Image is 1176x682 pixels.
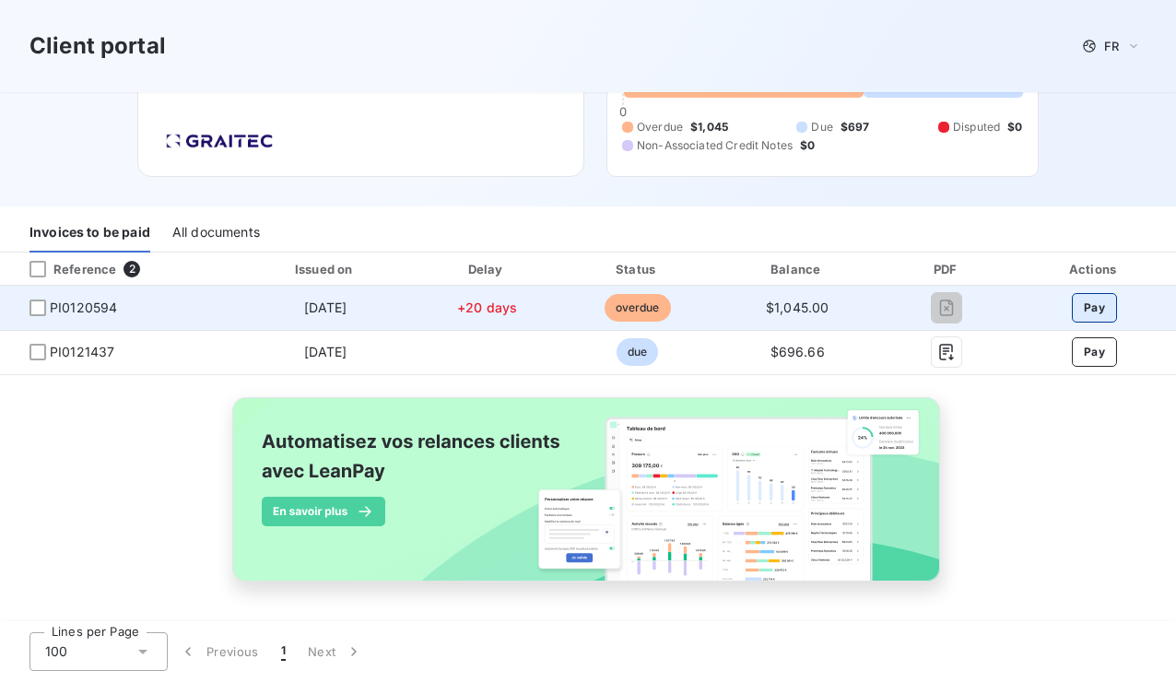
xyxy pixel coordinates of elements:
button: Next [297,632,374,671]
span: Overdue [637,119,683,135]
div: Delay [417,260,558,278]
span: PI0120594 [50,299,117,317]
span: 100 [45,642,67,661]
button: 1 [270,632,297,671]
button: Pay [1072,293,1117,323]
button: Previous [168,632,270,671]
span: FR [1104,39,1119,53]
div: Reference [15,261,116,277]
div: Invoices to be paid [29,214,150,253]
span: overdue [605,294,671,322]
span: [DATE] [304,300,347,315]
span: $0 [1007,119,1022,135]
span: Disputed [953,119,1000,135]
div: Status [564,260,710,278]
span: 1 [281,642,286,661]
span: +20 days [457,300,517,315]
div: All documents [172,214,260,253]
button: Pay [1072,337,1117,367]
h3: Client portal [29,29,166,63]
div: Balance [718,260,877,278]
div: PDF [885,260,1009,278]
span: $1,045 [690,119,728,135]
span: Due [811,119,832,135]
span: [DATE] [304,344,347,359]
span: PI0121437 [50,343,114,361]
img: banner [216,386,960,613]
div: Issued on [241,260,410,278]
span: $1,045.00 [766,300,829,315]
span: $696.66 [770,344,825,359]
span: 2 [123,261,140,277]
span: 0 [619,104,627,119]
span: $0 [800,137,815,154]
span: Non-Associated Credit Notes [637,137,793,154]
span: $697 [841,119,870,135]
span: due [617,338,658,366]
img: Company logo [160,128,278,154]
div: Actions [1017,260,1172,278]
